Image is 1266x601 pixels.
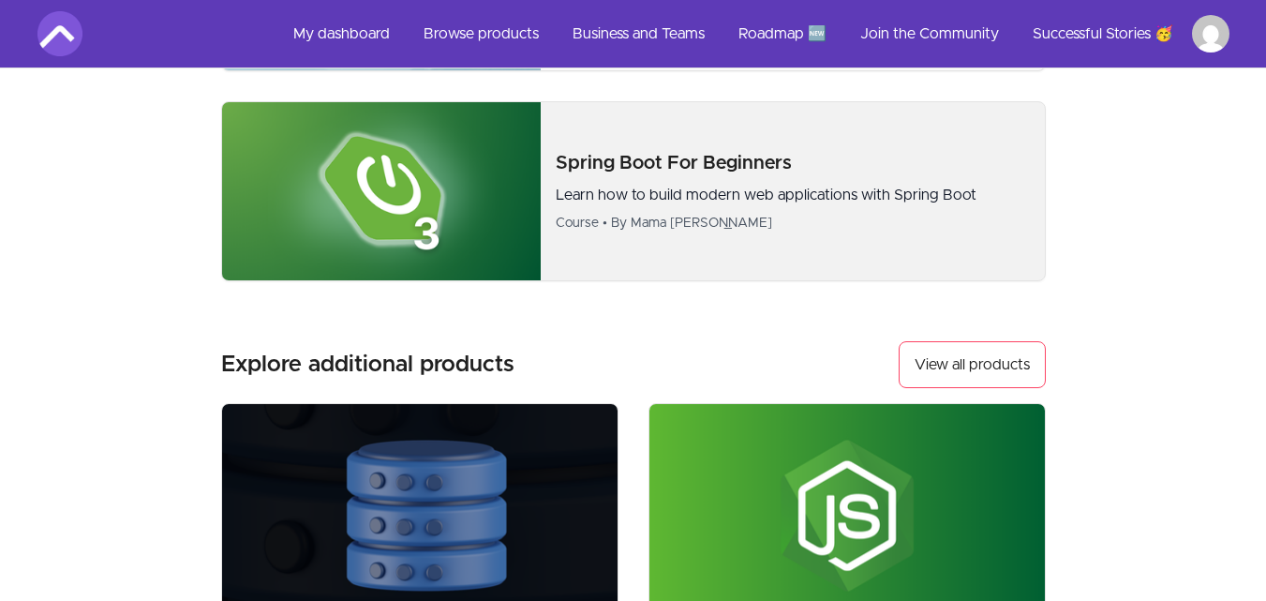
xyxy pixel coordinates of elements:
a: Successful Stories 🥳 [1018,11,1188,56]
a: Business and Teams [558,11,720,56]
a: View all products [899,341,1046,388]
a: My dashboard [278,11,405,56]
a: Browse products [409,11,554,56]
a: Join the Community [845,11,1014,56]
img: Profile image for Shah Saakib Minhaj [1192,15,1229,53]
a: Product image for Spring Boot For BeginnersSpring Boot For BeginnersLearn how to build modern web... [221,101,1046,281]
img: Amigoscode logo [37,11,82,56]
div: Course • By Mama [PERSON_NAME] [556,214,1029,233]
img: Product image for Spring Boot For Beginners [222,102,542,280]
h3: Explore additional products [221,350,514,380]
p: Learn how to build modern web applications with Spring Boot [556,184,1029,206]
nav: Main [278,11,1229,56]
a: Roadmap 🆕 [723,11,842,56]
p: Spring Boot For Beginners [556,150,1029,176]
